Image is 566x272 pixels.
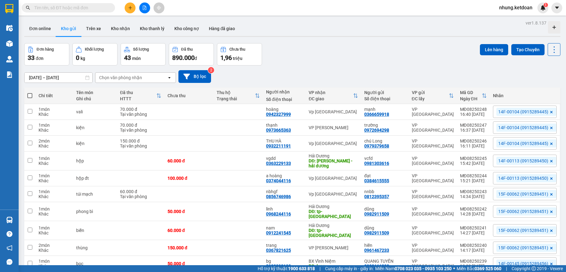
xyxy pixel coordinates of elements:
div: 14:28 [DATE] [460,211,487,216]
div: 0973665363 [266,128,291,133]
div: hiền [364,243,406,248]
div: Khối lượng [85,47,104,52]
div: MĐ08250239 [460,259,487,264]
div: VP [GEOGRAPHIC_DATA] [412,107,454,117]
span: search [26,6,30,10]
div: Tạo kho hàng mới [548,21,560,34]
span: 15F-00062 (0915289451) [498,191,548,197]
div: VP [PERSON_NAME] [309,245,358,250]
div: 100.000 đ [168,176,210,181]
span: Cung cấp máy in - giấy in: [325,265,374,272]
div: hoàng [266,107,303,112]
th: Toggle SortBy [409,88,457,104]
div: ver 1.8.137 [526,20,546,26]
div: ĐC lấy [412,96,449,101]
div: THU HÀ [266,138,303,143]
div: Tên món [76,90,114,95]
div: 50.000 đ [168,209,210,214]
div: Số điện thoại [364,96,406,101]
span: triệu [233,56,242,61]
div: Tại văn phòng [120,194,161,199]
div: 2 món [39,138,70,143]
div: 60.000 đ [168,158,210,163]
div: Đã thu [181,47,193,52]
button: caret-down [551,2,562,13]
div: Vp [GEOGRAPHIC_DATA] [309,109,358,114]
div: dũng [364,225,406,230]
div: linh [266,206,303,211]
div: Khác [39,248,70,253]
th: Toggle SortBy [306,88,361,104]
span: | [320,265,320,272]
span: copyright [531,266,536,271]
span: 1,96 [220,54,232,61]
button: Số lượng43món [121,43,166,66]
div: Trạng thái [217,96,255,101]
div: trường [364,123,406,128]
div: Hải Dương [309,204,358,209]
span: message [7,259,12,265]
img: icon-new-feature [540,5,546,11]
span: | [506,265,507,272]
div: 0979379658 [364,143,389,148]
span: plus [128,6,132,10]
button: Kho công nợ [169,21,204,36]
div: MĐ08250248 [460,107,487,112]
img: solution-icon [6,71,13,78]
span: 14F-00104 (0915289445) [498,125,548,130]
div: 0982911509 [364,211,389,216]
div: Hải Dương [309,223,358,228]
div: 15:42 [DATE] [460,161,487,166]
input: Select a date range. [25,73,92,83]
div: Khác [39,264,70,269]
div: Người nhận [266,89,303,94]
div: VP [GEOGRAPHIC_DATA] [412,173,454,183]
button: file-add [139,2,150,13]
div: MĐ08250242 [460,206,487,211]
div: Ngày ĐH [460,96,482,101]
div: 15:21 [DATE] [460,178,487,183]
div: mạnh [364,107,406,112]
div: 0856746986 [266,194,291,199]
div: MĐ08250246 [460,138,487,143]
div: DĐ: tp-hải dương [309,228,358,238]
div: 0961467233 [364,248,389,253]
div: Khác [39,178,70,183]
span: 14F-00145 (0915289456) [498,261,548,266]
div: thùng [76,245,114,250]
svg: open [167,75,172,80]
div: 0942327999 [266,112,291,117]
span: Miền Bắc [457,265,501,272]
button: Đơn online [24,21,56,36]
sup: 1 [544,3,548,7]
div: 150.000 đ [168,245,210,250]
div: hộp [76,158,114,163]
div: vcfd [364,156,406,161]
div: 1 món [39,259,70,264]
div: VP [GEOGRAPHIC_DATA] [412,123,454,133]
div: 0374044116 [266,178,291,183]
div: DĐ: tp-hải dương [309,209,358,219]
div: MĐ08250243 [460,189,487,194]
div: Vp [GEOGRAPHIC_DATA] [309,176,358,181]
button: plus [125,2,136,13]
div: VP nhận [309,90,353,95]
div: Khác [39,128,70,133]
div: 16:40 [DATE] [460,112,487,117]
div: phong bì [76,209,114,214]
div: 1 món [39,173,70,178]
span: kg [81,56,85,61]
span: 14F-00104 (0915289445) [498,109,548,115]
span: 15F-00062 (0915289451) [498,245,548,251]
div: VP [GEOGRAPHIC_DATA] [412,259,454,269]
div: 0968244116 [266,211,291,216]
div: 16:37 [DATE] [460,128,487,133]
th: Toggle SortBy [457,88,490,104]
div: 0932211191 [266,143,291,148]
button: Tạo Chuyến [511,44,545,55]
div: Tại văn phòng [120,112,161,117]
div: bg [266,259,303,264]
div: 60.000 đ [120,189,161,194]
span: món [132,56,141,61]
div: 0972694298 [364,128,389,133]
